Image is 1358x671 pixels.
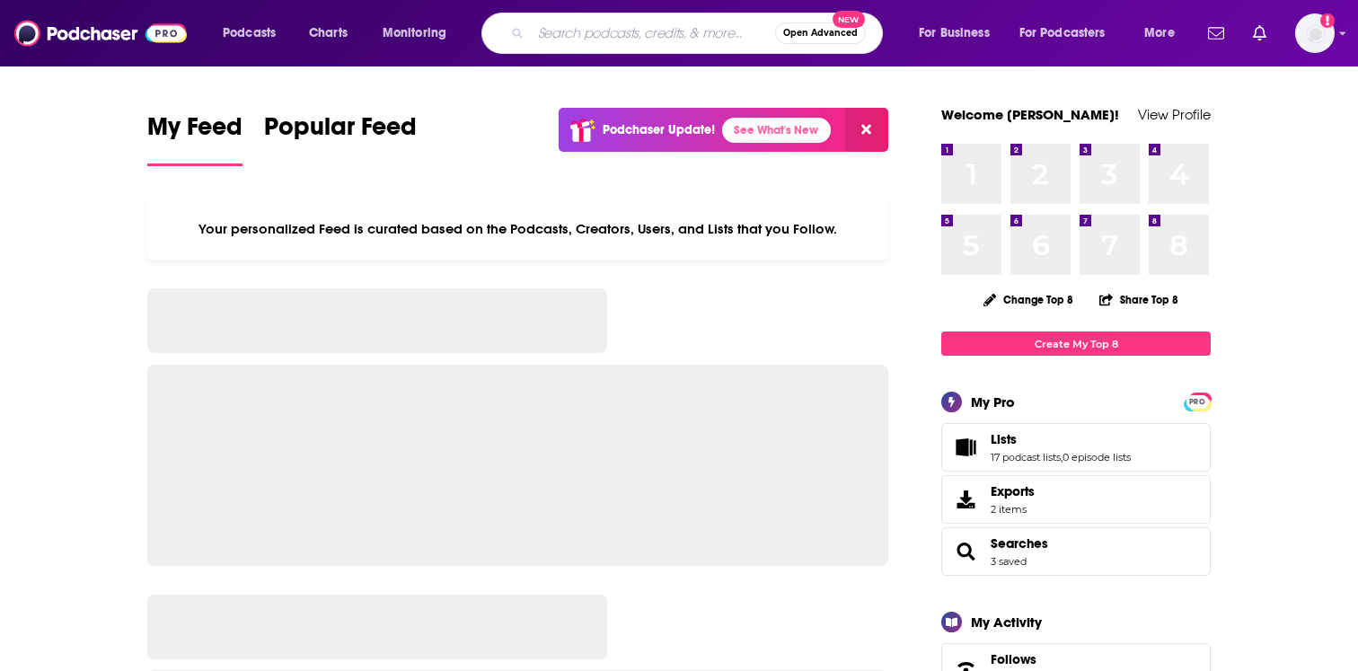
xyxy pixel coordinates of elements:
div: My Activity [971,614,1042,631]
div: Your personalized Feed is curated based on the Podcasts, Creators, Users, and Lists that you Follow. [147,199,888,260]
span: Charts [309,21,348,46]
span: Lists [991,431,1017,447]
span: Exports [991,483,1035,499]
a: Exports [941,475,1211,524]
button: Share Top 8 [1098,282,1179,317]
a: Searches [991,535,1048,552]
span: , [1061,451,1063,464]
span: For Podcasters [1019,21,1106,46]
button: Change Top 8 [973,288,1084,311]
a: Create My Top 8 [941,331,1211,356]
button: open menu [1132,19,1197,48]
input: Search podcasts, credits, & more... [531,19,775,48]
a: Lists [948,435,983,460]
a: Follows [991,651,1156,667]
span: New [833,11,865,28]
a: Popular Feed [264,111,417,166]
span: Podcasts [223,21,276,46]
a: Show notifications dropdown [1201,18,1231,49]
button: open menu [906,19,1012,48]
span: My Feed [147,111,242,153]
a: Welcome [PERSON_NAME]! [941,106,1119,123]
button: open menu [370,19,470,48]
span: Lists [941,423,1211,472]
a: Searches [948,539,983,564]
span: Popular Feed [264,111,417,153]
span: For Business [919,21,990,46]
a: Show notifications dropdown [1246,18,1274,49]
a: 0 episode lists [1063,451,1131,464]
a: 17 podcast lists [991,451,1061,464]
img: User Profile [1295,13,1335,53]
a: My Feed [147,111,242,166]
a: PRO [1186,394,1208,408]
div: Search podcasts, credits, & more... [498,13,900,54]
span: Exports [948,487,983,512]
div: My Pro [971,393,1015,411]
img: Podchaser - Follow, Share and Rate Podcasts [14,16,187,50]
button: open menu [1008,19,1132,48]
span: Logged in as EllaRoseMurphy [1295,13,1335,53]
svg: Email not verified [1320,13,1335,28]
p: Podchaser Update! [603,122,715,137]
a: View Profile [1138,106,1211,123]
button: Show profile menu [1295,13,1335,53]
span: Searches [941,527,1211,576]
span: 2 items [991,503,1035,516]
span: Monitoring [383,21,446,46]
button: Open AdvancedNew [775,22,866,44]
a: Lists [991,431,1131,447]
span: Follows [991,651,1036,667]
a: See What's New [722,118,831,143]
a: Charts [297,19,358,48]
span: PRO [1186,395,1208,409]
span: Open Advanced [783,29,858,38]
span: More [1144,21,1175,46]
a: 3 saved [991,555,1027,568]
button: open menu [210,19,299,48]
